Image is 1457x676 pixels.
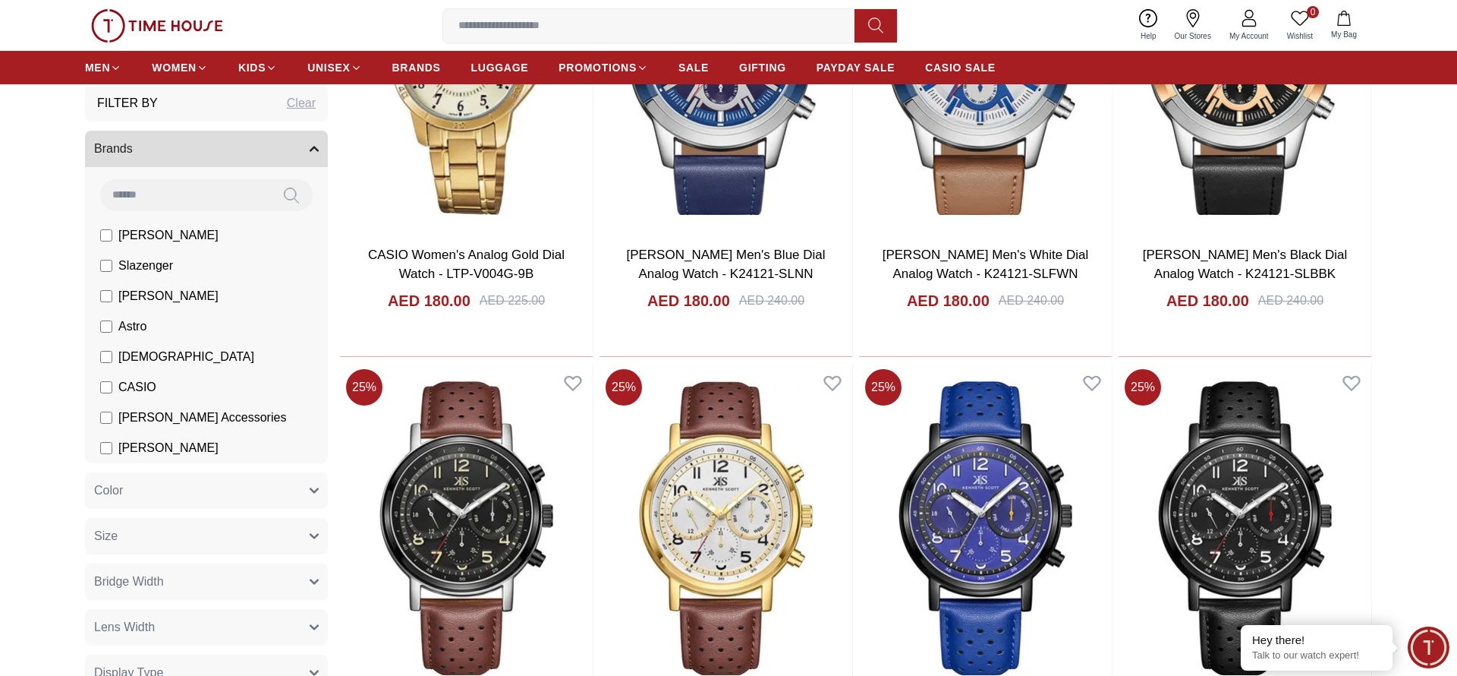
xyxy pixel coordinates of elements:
[118,317,146,336] span: Astro
[559,60,637,75] span: PROMOTIONS
[346,369,382,406] span: 25 %
[1322,8,1366,43] button: My Bag
[100,442,112,454] input: [PERSON_NAME]
[91,9,223,43] img: ...
[118,348,254,366] span: [DEMOGRAPHIC_DATA]
[94,618,155,637] span: Lens Width
[678,54,709,81] a: SALE
[85,131,328,167] button: Brands
[1252,649,1381,662] p: Talk to our watch expert!
[606,369,642,406] span: 25 %
[739,292,804,310] div: AED 240.00
[739,54,786,81] a: GIFTING
[999,292,1064,310] div: AED 240.00
[100,321,112,333] input: Astro
[1166,290,1249,311] h4: AED 180.00
[94,573,164,591] span: Bridge Width
[1278,6,1322,45] a: 0Wishlist
[1281,30,1319,42] span: Wishlist
[1252,633,1381,648] div: Hey there!
[368,248,565,282] a: CASIO Women's Analog Gold Dial Watch - LTP-V004G-9B
[925,60,996,75] span: CASIO SALE
[1408,627,1449,668] div: Chat Widget
[287,94,316,112] div: Clear
[471,60,529,75] span: LUGGAGE
[739,60,786,75] span: GIFTING
[1223,30,1275,42] span: My Account
[471,54,529,81] a: LUGGAGE
[94,482,123,500] span: Color
[100,290,112,302] input: [PERSON_NAME]
[118,257,173,275] span: Slazenger
[118,409,286,427] span: [PERSON_NAME] Accessories
[1325,29,1363,40] span: My Bag
[100,381,112,393] input: CASIO
[480,292,545,310] div: AED 225.00
[85,60,110,75] span: MEN
[100,351,112,363] input: [DEMOGRAPHIC_DATA]
[647,290,730,311] h4: AED 180.00
[118,287,219,305] span: [PERSON_NAME]
[1143,248,1348,282] a: [PERSON_NAME] Men's Black Dial Analog Watch - K24121-SLBBK
[118,439,219,457] span: [PERSON_NAME]
[925,54,996,81] a: CASIO SALE
[678,60,709,75] span: SALE
[152,54,208,81] a: WOMEN
[1258,292,1323,310] div: AED 240.00
[907,290,990,311] h4: AED 180.00
[100,229,112,242] input: [PERSON_NAME]
[238,60,266,75] span: KIDS
[85,564,328,600] button: Bridge Width
[559,54,648,81] a: PROMOTIONS
[152,60,197,75] span: WOMEN
[100,412,112,424] input: [PERSON_NAME] Accessories
[392,54,441,81] a: BRANDS
[1166,6,1220,45] a: Our Stores
[388,290,470,311] h4: AED 180.00
[94,140,133,158] span: Brands
[1125,369,1161,406] span: 25 %
[97,94,158,112] h3: Filter By
[85,54,121,81] a: MEN
[85,609,328,646] button: Lens Width
[865,369,902,406] span: 25 %
[817,54,895,81] a: PAYDAY SALE
[85,518,328,554] button: Size
[238,54,277,81] a: KIDS
[307,54,361,81] a: UNISEX
[883,248,1089,282] a: [PERSON_NAME] Men's White Dial Analog Watch - K24121-SLFWN
[118,226,219,245] span: [PERSON_NAME]
[626,248,825,282] a: [PERSON_NAME] Men's Blue Dial Analog Watch - K24121-SLNN
[94,527,118,545] span: Size
[118,378,156,396] span: CASIO
[817,60,895,75] span: PAYDAY SALE
[85,472,328,509] button: Color
[392,60,441,75] span: BRANDS
[1307,6,1319,18] span: 0
[1134,30,1163,42] span: Help
[100,260,112,272] input: Slazenger
[307,60,350,75] span: UNISEX
[1169,30,1217,42] span: Our Stores
[1131,6,1166,45] a: Help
